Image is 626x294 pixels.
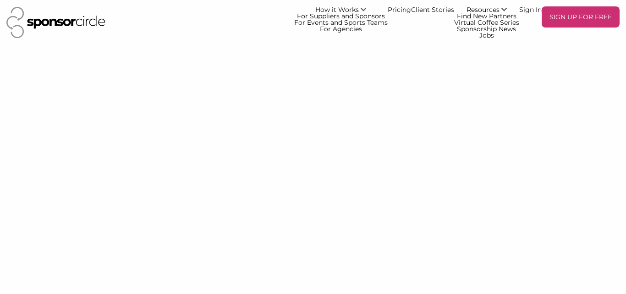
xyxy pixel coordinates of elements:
[388,6,411,13] a: Pricing
[454,13,519,19] a: Find New Partners
[294,19,388,26] a: For Events and Sports Teams
[411,6,454,13] a: Client Stories
[294,6,388,13] a: How it Works
[454,32,519,39] a: Jobs
[294,13,388,19] a: For Suppliers and Sponsors
[454,19,519,26] a: Virtual Coffee Series
[454,26,519,32] a: Sponsorship News
[6,7,105,38] img: Sponsor Circle Logo
[315,6,359,14] span: How it Works
[545,10,616,24] p: SIGN UP FOR FREE
[294,26,388,32] a: For Agencies
[467,6,500,14] span: Resources
[542,6,620,39] a: SIGN UP FOR FREE
[519,6,542,13] a: Sign In
[454,6,519,13] a: Resources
